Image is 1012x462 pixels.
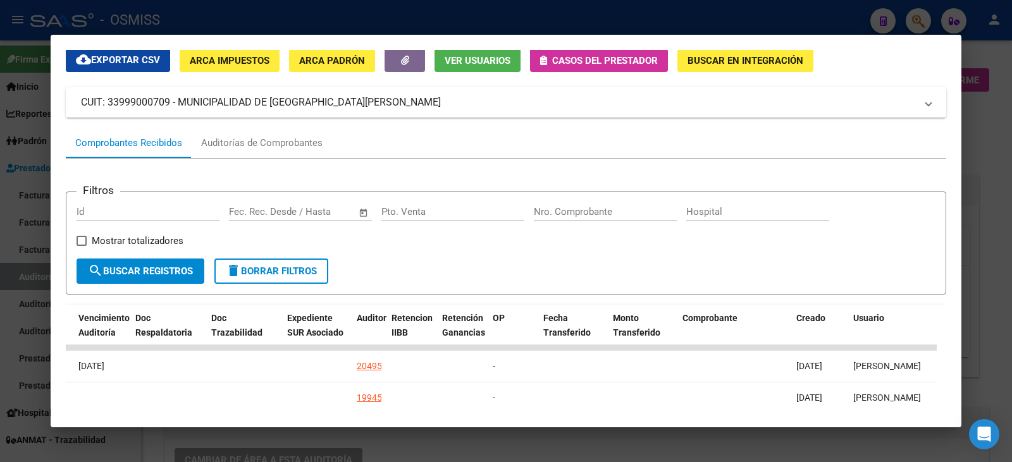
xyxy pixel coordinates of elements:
[66,87,946,118] mat-expansion-panel-header: CUIT: 33999000709 - MUNICIPALIDAD DE [GEOGRAPHIC_DATA][PERSON_NAME]
[76,54,160,66] span: Exportar CSV
[357,313,394,323] span: Auditoria
[552,55,658,66] span: Casos del prestador
[488,305,538,360] datatable-header-cell: OP
[357,205,371,220] button: Open calendar
[88,263,103,278] mat-icon: search
[66,49,170,72] button: Exportar CSV
[289,49,375,72] button: ARCA Padrón
[357,359,382,374] div: 20495
[493,392,495,403] span: -
[180,49,280,72] button: ARCA Impuestos
[299,55,365,66] span: ARCA Padrón
[78,313,130,337] span: Vencimiento Auditoría
[493,361,495,371] span: -
[530,49,668,72] button: Casos del prestador
[688,55,803,66] span: Buscar en Integración
[853,392,921,403] span: [PERSON_NAME]
[211,313,262,337] span: Doc Trazabilidad
[682,313,737,323] span: Comprobante
[81,95,916,110] mat-panel-title: CUIT: 33999000709 - MUNICIPALIDAD DE [GEOGRAPHIC_DATA][PERSON_NAME]
[130,305,206,360] datatable-header-cell: Doc Respaldatoria
[88,265,193,277] span: Buscar Registros
[357,391,382,405] div: 19945
[853,313,884,323] span: Usuario
[78,361,104,371] span: [DATE]
[969,419,999,449] div: Open Intercom Messenger
[613,313,660,337] span: Monto Transferido
[214,258,328,284] button: Borrar Filtros
[292,206,353,217] input: Fecha fin
[791,305,848,360] datatable-header-cell: Creado
[538,305,608,360] datatable-header-cell: Fecha Transferido
[543,313,591,337] span: Fecha Transferido
[493,313,505,323] span: OP
[386,305,437,360] datatable-header-cell: Retencion IIBB
[190,55,269,66] span: ARCA Impuestos
[796,361,822,371] span: [DATE]
[435,49,521,72] button: Ver Usuarios
[77,182,120,198] h3: Filtros
[135,313,192,337] span: Doc Respaldatoria
[796,313,825,323] span: Creado
[282,305,352,360] datatable-header-cell: Expediente SUR Asociado
[226,263,241,278] mat-icon: delete
[437,305,488,360] datatable-header-cell: Retención Ganancias
[445,55,510,66] span: Ver Usuarios
[608,305,677,360] datatable-header-cell: Monto Transferido
[677,49,813,72] button: Buscar en Integración
[796,392,822,403] span: [DATE]
[77,258,204,284] button: Buscar Registros
[442,313,485,337] span: Retención Ganancias
[75,136,182,150] div: Comprobantes Recibidos
[392,313,433,337] span: Retencion IIBB
[206,305,282,360] datatable-header-cell: Doc Trazabilidad
[201,136,323,150] div: Auditorías de Comprobantes
[76,52,91,67] mat-icon: cloud_download
[92,233,183,248] span: Mostrar totalizadores
[229,206,280,217] input: Fecha inicio
[848,305,949,360] datatable-header-cell: Usuario
[853,361,921,371] span: [PERSON_NAME]
[73,305,130,360] datatable-header-cell: Vencimiento Auditoría
[352,305,386,360] datatable-header-cell: Auditoria
[287,313,343,337] span: Expediente SUR Asociado
[677,305,791,360] datatable-header-cell: Comprobante
[226,265,317,277] span: Borrar Filtros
